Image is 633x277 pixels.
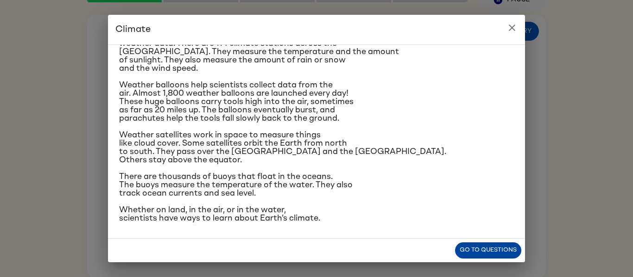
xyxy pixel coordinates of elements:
h2: Climate [108,15,525,44]
span: A climate station has a set of tools for collecting weather data. There are 114 climate stations ... [119,31,399,73]
span: Weather satellites work in space to measure things like cloud cover. Some satellites orbit the Ea... [119,131,446,164]
button: close [503,18,521,37]
span: Weather balloons help scientists collect data from the air. Almost 1,800 weather balloons are lau... [119,81,354,123]
button: Go to questions [455,242,521,259]
span: Whether on land, in the air, or in the water, scientists have ways to learn about Earth’s climate. [119,206,320,222]
span: There are thousands of buoys that float in the oceans. The buoys measure the temperature of the w... [119,172,353,197]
